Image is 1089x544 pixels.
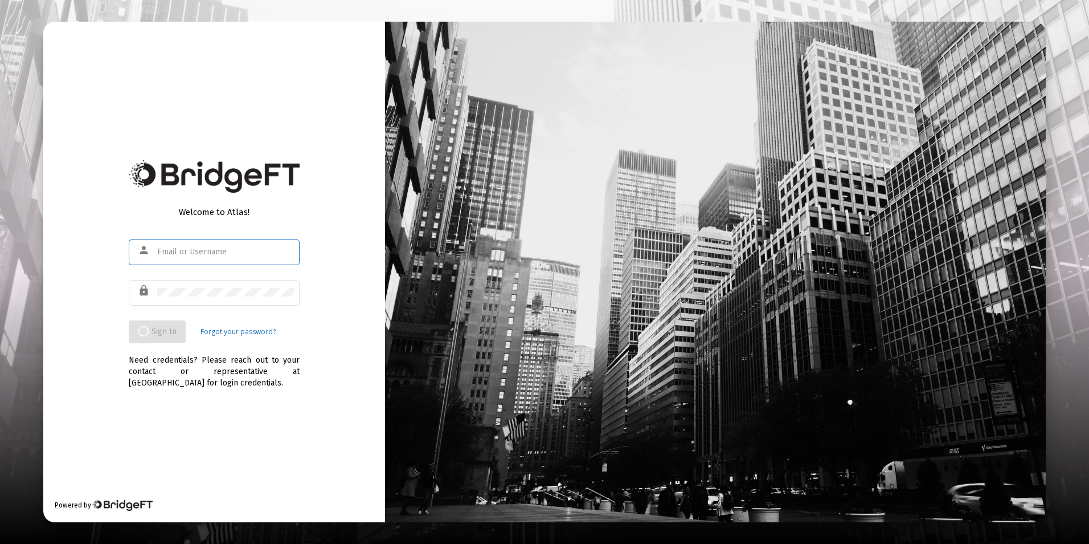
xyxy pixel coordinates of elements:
[129,343,300,389] div: Need credentials? Please reach out to your contact or representative at [GEOGRAPHIC_DATA] for log...
[157,247,294,257] input: Email or Username
[200,326,276,338] a: Forgot your password?
[138,284,152,298] mat-icon: lock
[129,206,300,218] div: Welcome to Atlas!
[138,327,177,336] span: Sign In
[129,160,300,193] img: Bridge Financial Technology Logo
[138,243,152,257] mat-icon: person
[92,500,152,511] img: Bridge Financial Technology Logo
[129,320,186,343] button: Sign In
[55,500,152,511] div: Powered by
